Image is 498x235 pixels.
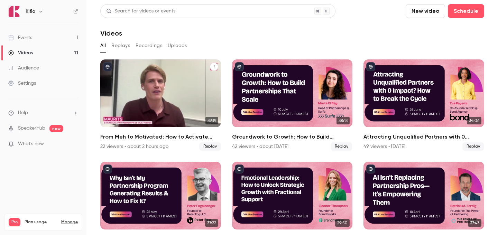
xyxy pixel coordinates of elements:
a: Manage [61,219,78,225]
li: Attracting Unqualified Partners with 0 Impact? How to Break the Cycle [363,59,484,151]
a: 39:19From Meh to Motivated: How to Activate GTM Teams with FOMO & Competitive Drive22 viewers • a... [100,59,221,151]
h2: Attracting Unqualified Partners with 0 Impact? How to Break the Cycle [363,133,484,141]
span: new [49,125,63,132]
li: From Meh to Motivated: How to Activate GTM Teams with FOMO & Competitive Drive [100,59,221,151]
span: 37:22 [205,219,218,227]
span: 37:43 [468,219,481,227]
div: 42 viewers • about [DATE] [232,143,288,150]
span: Help [18,109,28,116]
div: Videos [8,49,33,56]
div: 49 viewers • [DATE] [363,143,405,150]
h1: Videos [100,29,122,37]
span: What's new [18,140,44,148]
button: All [100,40,106,51]
a: SpeakerHub [18,125,45,132]
button: Schedule [448,4,484,18]
button: New video [406,4,445,18]
button: published [366,62,375,71]
li: Groundwork to Growth: How to Build Partnerships That Scale [232,59,353,151]
span: Replay [462,142,484,151]
span: 29:50 [335,219,350,227]
button: published [103,62,112,71]
button: Uploads [168,40,187,51]
div: Audience [8,65,39,72]
span: Plan usage [25,219,57,225]
span: Pro [9,218,20,226]
button: published [366,164,375,173]
a: 38:13Groundwork to Growth: How to Build Partnerships That Scale42 viewers • about [DATE]Replay [232,59,353,151]
div: 22 viewers • about 2 hours ago [100,143,168,150]
button: Replays [111,40,130,51]
h6: Kiflo [26,8,35,15]
iframe: Noticeable Trigger [70,141,78,147]
button: Recordings [136,40,162,51]
h2: From Meh to Motivated: How to Activate GTM Teams with FOMO & Competitive Drive [100,133,221,141]
span: Replay [199,142,221,151]
div: Settings [8,80,36,87]
span: 38:13 [336,117,350,124]
button: published [235,164,244,173]
h2: Groundwork to Growth: How to Build Partnerships That Scale [232,133,353,141]
div: Search for videos or events [106,8,175,15]
button: published [103,164,112,173]
a: 34:06Attracting Unqualified Partners with 0 Impact? How to Break the Cycle49 viewers • [DATE]Replay [363,59,484,151]
li: help-dropdown-opener [8,109,78,116]
img: Kiflo [9,6,20,17]
button: published [235,62,244,71]
div: Events [8,34,32,41]
span: Replay [331,142,352,151]
span: 39:19 [205,117,218,124]
span: 34:06 [467,117,481,124]
section: Videos [100,4,484,231]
